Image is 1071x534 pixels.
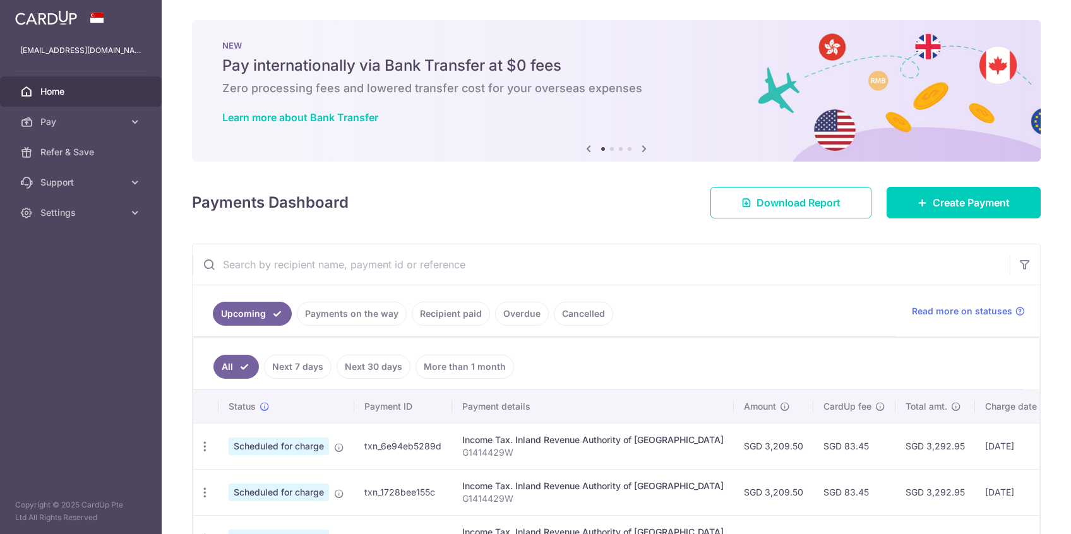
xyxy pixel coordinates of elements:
h6: Zero processing fees and lowered transfer cost for your overseas expenses [222,81,1010,96]
td: SGD 83.45 [813,423,895,469]
a: Upcoming [213,302,292,326]
span: Refer & Save [40,146,124,158]
td: SGD 3,209.50 [734,423,813,469]
a: Overdue [495,302,549,326]
a: Recipient paid [412,302,490,326]
a: Learn more about Bank Transfer [222,111,378,124]
p: G1414429W [462,446,724,459]
span: Settings [40,206,124,219]
span: Read more on statuses [912,305,1012,317]
td: SGD 3,292.95 [895,423,975,469]
span: Pay [40,116,124,128]
p: [EMAIL_ADDRESS][DOMAIN_NAME] [20,44,141,57]
span: Scheduled for charge [229,437,329,455]
td: SGD 83.45 [813,469,895,515]
h4: Payments Dashboard [192,191,349,214]
th: Payment details [452,390,734,423]
th: Payment ID [354,390,452,423]
input: Search by recipient name, payment id or reference [193,244,1010,285]
td: SGD 3,209.50 [734,469,813,515]
h5: Pay internationally via Bank Transfer at $0 fees [222,56,1010,76]
img: CardUp [15,10,77,25]
div: Income Tax. Inland Revenue Authority of [GEOGRAPHIC_DATA] [462,434,724,446]
a: Next 7 days [264,355,332,379]
div: Income Tax. Inland Revenue Authority of [GEOGRAPHIC_DATA] [462,480,724,492]
td: txn_1728bee155c [354,469,452,515]
a: Next 30 days [337,355,410,379]
span: CardUp fee [823,400,871,413]
span: Charge date [985,400,1037,413]
span: Amount [744,400,776,413]
a: Create Payment [887,187,1041,218]
span: Scheduled for charge [229,484,329,501]
span: Download Report [757,195,841,210]
a: Payments on the way [297,302,407,326]
span: Home [40,85,124,98]
img: Bank transfer banner [192,20,1041,162]
td: SGD 3,292.95 [895,469,975,515]
a: Read more on statuses [912,305,1025,317]
a: Download Report [710,187,871,218]
a: More than 1 month [416,355,514,379]
span: Support [40,176,124,189]
td: [DATE] [975,423,1061,469]
span: Status [229,400,256,413]
a: Cancelled [554,302,613,326]
a: All [213,355,259,379]
span: Create Payment [933,195,1010,210]
td: [DATE] [975,469,1061,515]
p: NEW [222,40,1010,50]
td: txn_6e94eb5289d [354,423,452,469]
span: Total amt. [906,400,947,413]
p: G1414429W [462,492,724,505]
